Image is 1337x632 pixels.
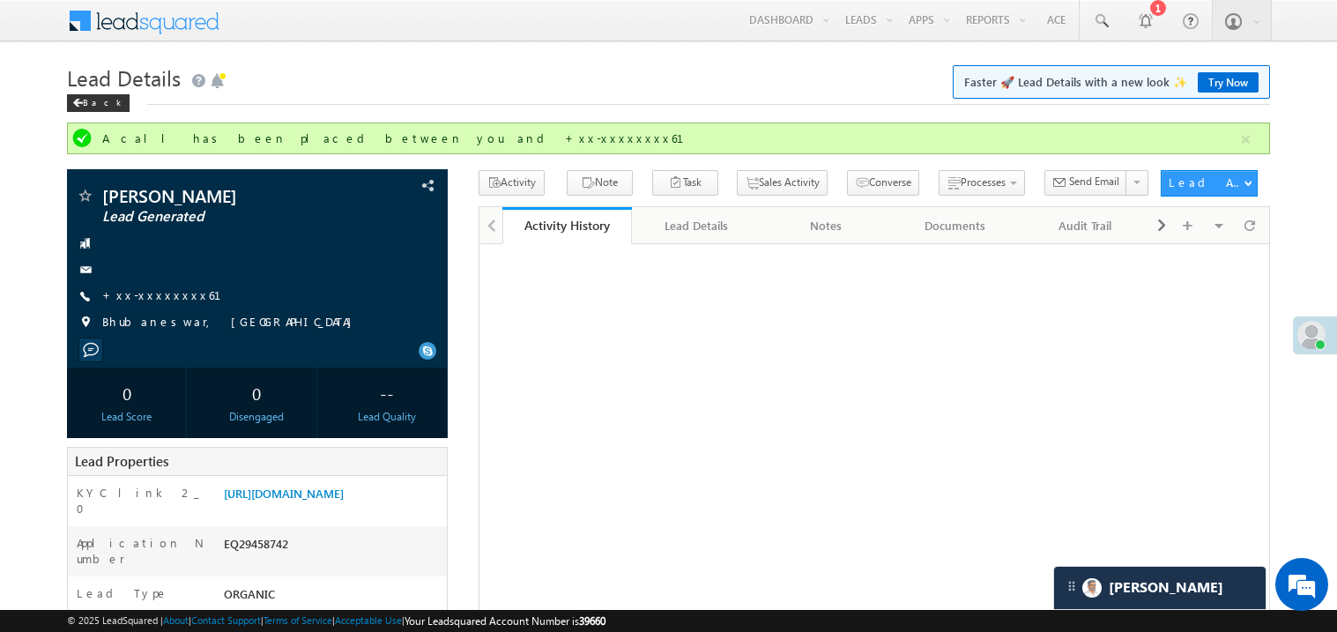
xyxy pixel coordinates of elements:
img: carter-drag [1065,579,1079,593]
div: Audit Trail [1035,215,1134,236]
a: [URL][DOMAIN_NAME] [224,486,344,501]
button: Activity [479,170,545,196]
button: Lead Actions [1161,170,1258,197]
label: Application Number [77,535,205,567]
span: Your Leadsquared Account Number is [405,614,605,628]
div: Lead Score [71,409,182,425]
div: -- [331,376,442,409]
div: ORGANIC [219,585,447,610]
div: 0 [201,376,312,409]
button: Converse [847,170,919,196]
div: carter-dragCarter[PERSON_NAME] [1053,566,1266,610]
a: Back [67,93,138,108]
label: Lead Type [77,585,168,601]
div: Back [67,94,130,112]
a: +xx-xxxxxxxx61 [102,287,242,302]
span: [PERSON_NAME] [102,187,338,204]
div: Activity History [516,217,619,234]
span: 39660 [579,614,605,628]
span: Carter [1109,579,1223,596]
span: Bhubaneswar, [GEOGRAPHIC_DATA] [102,314,360,331]
span: Lead Properties [75,452,168,470]
span: Lead Generated [102,208,338,226]
button: Send Email [1044,170,1127,196]
a: Try Now [1198,72,1259,93]
a: Activity History [502,207,632,244]
span: Processes [961,175,1006,189]
div: Lead Details [646,215,746,236]
div: Notes [776,215,875,236]
label: KYC link 2_0 [77,485,205,517]
a: Contact Support [191,614,261,626]
span: © 2025 LeadSquared | | | | | [67,613,605,629]
span: Lead Details [67,63,181,92]
a: Lead Details [632,207,761,244]
span: Send Email [1069,174,1119,190]
div: 0 [71,376,182,409]
div: EQ29458742 [219,535,447,560]
div: Documents [905,215,1005,236]
button: Processes [939,170,1025,196]
div: Disengaged [201,409,312,425]
img: Carter [1082,578,1102,598]
a: About [163,614,189,626]
div: A call has been placed between you and +xx-xxxxxxxx61 [102,130,1238,146]
a: Acceptable Use [335,614,402,626]
button: Sales Activity [737,170,828,196]
a: Notes [761,207,891,244]
div: Lead Quality [331,409,442,425]
a: Documents [891,207,1021,244]
a: Audit Trail [1021,207,1150,244]
div: Lead Actions [1169,175,1244,190]
button: Task [652,170,718,196]
a: Terms of Service [264,614,332,626]
button: Note [567,170,633,196]
span: Faster 🚀 Lead Details with a new look ✨ [964,73,1259,91]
